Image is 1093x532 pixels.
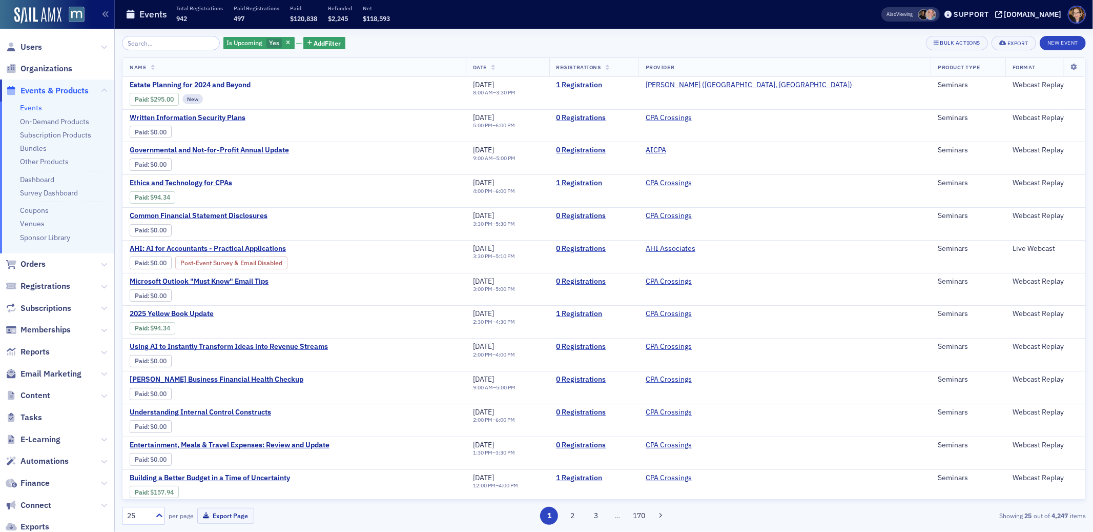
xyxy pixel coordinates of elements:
div: Webcast Replay [1013,309,1078,319]
span: Profile [1068,6,1086,24]
span: 2025 Yellow Book Update [130,309,302,319]
div: Seminars [938,146,998,155]
button: AddFilter [303,37,345,50]
div: Yes [223,37,295,50]
a: CPA Crossings [646,474,692,483]
time: 3:30 PM [473,252,492,260]
span: CPA Crossings [646,113,710,123]
span: AHI: AI for Accountants - Practical Applications [130,244,302,253]
button: 170 [630,507,648,525]
a: CPA Crossings [646,179,692,188]
a: Dashboard [20,175,54,184]
span: Add Filter [314,38,341,48]
div: – [473,221,515,227]
span: Product Type [938,64,980,71]
div: Seminars [938,179,998,188]
button: Export Page [197,508,254,524]
span: [DATE] [473,473,494,482]
a: Users [6,42,42,53]
span: Users [20,42,42,53]
span: Email Marketing [20,368,81,380]
a: E-Learning [6,434,60,445]
span: $295.00 [151,95,174,103]
div: Paid: 0 - $0 [130,355,172,367]
a: CPA Crossings [646,277,692,286]
time: 3:00 PM [473,285,492,292]
a: 0 Registrations [556,146,631,155]
a: Paid [135,128,148,136]
a: View Homepage [61,7,85,24]
div: Paid: 0 - $0 [130,257,172,269]
a: Written Information Security Plans [130,113,302,123]
a: 0 Registrations [556,211,631,221]
a: AICPA [646,146,666,155]
span: CPA Crossings [646,179,710,188]
span: Werner-Rocca (Flourtown, PA) [646,81,852,90]
button: 3 [587,507,605,525]
span: $0.00 [151,259,167,267]
span: Organizations [20,63,72,74]
div: – [473,122,515,129]
time: 3:30 PM [496,449,515,456]
span: CPA Crossings [646,408,710,417]
a: Paid [135,357,148,365]
span: Registrations [20,281,70,292]
a: 0 Registrations [556,441,631,450]
span: $120,838 [290,14,317,23]
a: Bundles [20,144,47,153]
span: : [135,357,151,365]
span: Governmental and Not-for-Profit Annual Update [130,146,302,155]
div: Seminars [938,309,998,319]
span: $0.00 [151,456,167,463]
a: Paid [135,390,148,398]
time: 4:30 PM [496,318,515,325]
time: 3:30 PM [496,89,515,96]
div: Showing out of items [772,511,1086,520]
a: Registrations [6,281,70,292]
a: Tasks [6,412,42,423]
div: – [473,417,515,423]
time: 6:00 PM [496,416,515,423]
button: [DOMAIN_NAME] [995,11,1065,18]
a: Orders [6,259,46,270]
div: [DOMAIN_NAME] [1004,10,1062,19]
span: Tasks [20,412,42,423]
span: Viewing [887,11,913,18]
label: per page [169,511,194,520]
a: Paid [135,193,148,201]
span: … [610,511,625,520]
span: Automations [20,456,69,467]
div: Seminars [938,211,998,221]
a: Paid [135,161,148,168]
a: 1 Registration [556,474,631,483]
span: [DATE] [473,309,494,318]
div: Seminars [938,277,998,286]
span: : [135,488,151,496]
span: Lauren McDonough [918,9,929,20]
span: $118,593 [363,14,390,23]
a: 1 Registration [556,81,631,90]
span: Registrations [556,64,601,71]
a: Ethics and Technology for CPAs [130,179,302,188]
span: $0.00 [151,128,167,136]
div: Paid: 1 - $9434 [130,322,175,334]
img: SailAMX [14,7,61,24]
div: Also [887,11,897,17]
span: [DATE] [473,80,494,89]
a: Building a Better Budget in a Time of Uncertainty [130,474,302,483]
span: Entertainment, Meals & Travel Expenses: Review and Update [130,441,329,450]
time: 4:00 PM [496,351,515,358]
time: 3:30 PM [473,220,492,227]
div: – [473,482,518,489]
div: Webcast Replay [1013,211,1078,221]
a: Content [6,390,50,401]
strong: 4,247 [1050,511,1070,520]
a: Common Financial Statement Disclosures [130,211,302,221]
a: Other Products [20,157,69,166]
span: Connect [20,500,51,511]
a: [PERSON_NAME] ([GEOGRAPHIC_DATA], [GEOGRAPHIC_DATA]) [646,81,852,90]
div: 25 [127,510,150,521]
button: New Event [1040,36,1086,50]
a: Microsoft Outlook "Must Know" Email Tips [130,277,302,286]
